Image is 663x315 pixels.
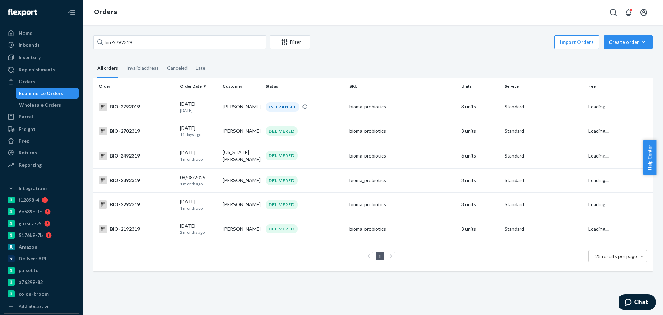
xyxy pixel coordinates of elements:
[99,152,174,160] div: BIO-2492319
[266,126,298,136] div: DELIVERED
[99,103,174,111] div: BIO-2792019
[180,174,217,187] div: 08/08/2025
[4,124,79,135] a: Freight
[99,225,174,233] div: BIO-2192319
[505,177,583,184] p: Standard
[586,78,653,95] th: Fee
[349,152,456,159] div: bioma_probiotics
[19,30,32,37] div: Home
[266,151,298,160] div: DELIVERED
[167,59,188,77] div: Canceled
[4,265,79,276] a: pulsetto
[347,78,459,95] th: SKU
[94,8,117,16] a: Orders
[643,140,656,175] button: Help Center
[270,39,310,46] div: Filter
[505,201,583,208] p: Standard
[459,143,501,168] td: 6 units
[19,54,41,61] div: Inventory
[19,185,48,192] div: Integrations
[19,102,61,108] div: Wholesale Orders
[180,198,217,211] div: [DATE]
[4,52,79,63] a: Inventory
[19,267,39,274] div: pulsetto
[377,253,383,259] a: Page 1 is your current page
[4,160,79,171] a: Reporting
[4,135,79,146] a: Prep
[349,201,456,208] div: bioma_probiotics
[4,28,79,39] a: Home
[4,230,79,241] a: 5176b9-7b
[349,177,456,184] div: bioma_probiotics
[4,76,79,87] a: Orders
[349,103,456,110] div: bioma_probiotics
[99,200,174,209] div: BIO-2292319
[604,35,653,49] button: Create order
[223,83,260,89] div: Customer
[4,277,79,288] a: a76299-82
[266,200,298,209] div: DELIVERED
[606,6,620,19] button: Open Search Box
[220,217,263,241] td: [PERSON_NAME]
[4,206,79,217] a: 6e639d-fc
[459,119,501,143] td: 3 units
[19,126,36,133] div: Freight
[505,152,583,159] p: Standard
[4,39,79,50] a: Inbounds
[505,127,583,134] p: Standard
[88,2,123,22] ol: breadcrumbs
[19,41,40,48] div: Inbounds
[180,222,217,235] div: [DATE]
[4,147,79,158] a: Returns
[8,9,37,16] img: Flexport logo
[19,113,33,120] div: Parcel
[4,183,79,194] button: Integrations
[220,95,263,119] td: [PERSON_NAME]
[19,197,39,203] div: f12898-4
[19,220,41,227] div: gnzsuz-v5
[4,218,79,229] a: gnzsuz-v5
[16,88,79,99] a: Ecommerce Orders
[180,107,217,113] p: [DATE]
[619,294,656,312] iframe: Opens a widget where you can chat to one of our agents
[97,59,118,78] div: All orders
[19,137,29,144] div: Prep
[220,192,263,217] td: [PERSON_NAME]
[586,192,653,217] td: Loading....
[99,127,174,135] div: BIO-2702319
[19,244,37,250] div: Amazon
[220,168,263,192] td: [PERSON_NAME]
[554,35,599,49] button: Import Orders
[19,290,49,297] div: colon-broom
[459,95,501,119] td: 3 units
[622,6,635,19] button: Open notifications
[19,232,43,239] div: 5176b9-7b
[19,149,37,156] div: Returns
[459,217,501,241] td: 3 units
[4,241,79,252] a: Amazon
[4,253,79,264] a: Deliverr API
[16,99,79,111] a: Wholesale Orders
[266,102,299,112] div: IN TRANSIT
[459,168,501,192] td: 3 units
[19,66,55,73] div: Replenishments
[19,90,63,97] div: Ecommerce Orders
[19,78,35,85] div: Orders
[609,39,647,46] div: Create order
[586,95,653,119] td: Loading....
[19,162,42,169] div: Reporting
[586,217,653,241] td: Loading....
[19,303,49,309] div: Add Integration
[126,59,159,77] div: Invalid address
[180,125,217,137] div: [DATE]
[4,194,79,206] a: f12898-4
[180,181,217,187] p: 1 month ago
[505,103,583,110] p: Standard
[505,226,583,232] p: Standard
[180,149,217,162] div: [DATE]
[263,78,347,95] th: Status
[99,176,174,184] div: BIO-2392319
[349,127,456,134] div: bioma_probiotics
